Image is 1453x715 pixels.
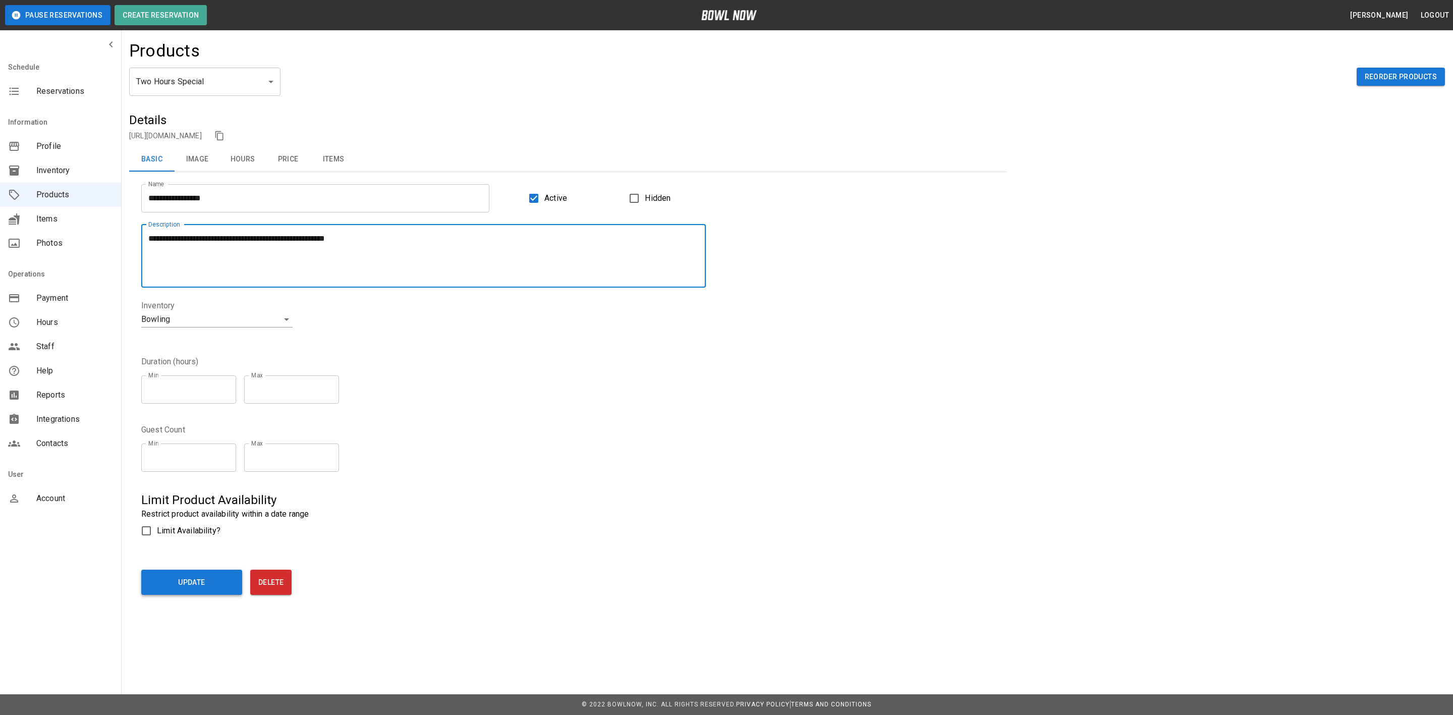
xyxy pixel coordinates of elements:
[250,570,292,595] button: Delete
[129,147,1007,172] div: basic tabs example
[36,237,113,249] span: Photos
[1417,6,1453,25] button: Logout
[311,147,356,172] button: Items
[736,701,790,708] a: Privacy Policy
[791,701,871,708] a: Terms and Conditions
[36,389,113,401] span: Reports
[5,5,110,25] button: Pause Reservations
[544,192,567,204] span: Active
[701,10,757,20] img: logo
[36,437,113,450] span: Contacts
[36,213,113,225] span: Items
[36,164,113,177] span: Inventory
[141,356,198,367] legend: Duration (hours)
[157,525,220,537] span: Limit Availability?
[129,132,202,140] a: [URL][DOMAIN_NAME]
[36,341,113,353] span: Staff
[141,424,185,435] legend: Guest Count
[129,68,281,96] div: Two Hours Special
[1357,68,1445,86] button: Reorder Products
[265,147,311,172] button: Price
[36,189,113,201] span: Products
[129,40,200,62] h4: Products
[212,128,227,143] button: copy link
[36,316,113,328] span: Hours
[129,147,175,172] button: Basic
[36,85,113,97] span: Reservations
[141,508,994,520] p: Restrict product availability within a date range
[36,365,113,377] span: Help
[141,300,175,311] legend: Inventory
[115,5,207,25] button: Create Reservation
[129,112,1007,128] h5: Details
[36,413,113,425] span: Integrations
[582,701,736,708] span: © 2022 BowlNow, Inc. All Rights Reserved.
[141,492,994,508] h5: Limit Product Availability
[36,492,113,505] span: Account
[220,147,265,172] button: Hours
[624,188,670,209] label: Hidden products will not be visible to customers. You can still create and use them for bookings.
[36,292,113,304] span: Payment
[1346,6,1412,25] button: [PERSON_NAME]
[36,140,113,152] span: Profile
[645,192,670,204] span: Hidden
[175,147,220,172] button: Image
[141,570,242,595] button: Update
[141,311,293,327] div: Bowling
